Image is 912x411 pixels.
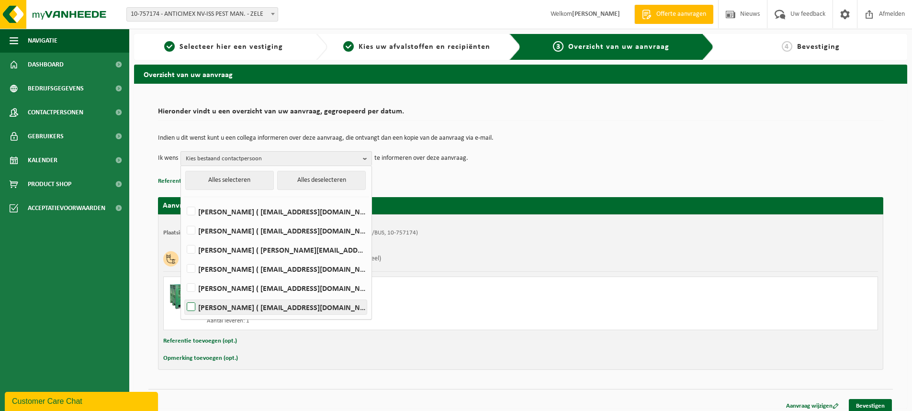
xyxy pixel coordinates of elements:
label: [PERSON_NAME] ( [EMAIL_ADDRESS][DOMAIN_NAME] ) [185,223,367,238]
span: 3 [553,41,563,52]
button: Kies bestaand contactpersoon [180,151,372,166]
h2: Hieronder vindt u een overzicht van uw aanvraag, gegroepeerd per datum. [158,108,883,121]
label: [PERSON_NAME] ( [EMAIL_ADDRESS][DOMAIN_NAME] ) [185,262,367,276]
span: Kies bestaand contactpersoon [186,152,359,166]
img: PB-HB-1400-HPE-GN-01.png [169,282,197,311]
button: Alles deselecteren [277,171,366,190]
span: 4 [782,41,792,52]
div: Aantal ophalen : 2 [207,310,559,317]
span: Kies uw afvalstoffen en recipiënten [359,43,490,51]
strong: [PERSON_NAME] [572,11,620,18]
span: Dashboard [28,53,64,77]
label: [PERSON_NAME] ( [EMAIL_ADDRESS][DOMAIN_NAME] ) [185,281,367,295]
div: Aantal leveren: 1 [207,317,559,325]
p: Indien u dit wenst kunt u een collega informeren over deze aanvraag, die ontvangt dan een kopie v... [158,135,883,142]
span: Kalender [28,148,57,172]
button: Referentie toevoegen (opt.) [158,175,232,188]
span: Gebruikers [28,124,64,148]
span: Acceptatievoorwaarden [28,196,105,220]
span: Bedrijfsgegevens [28,77,84,100]
strong: Aanvraag voor [DATE] [163,202,235,210]
a: 2Kies uw afvalstoffen en recipiënten [332,41,502,53]
span: Product Shop [28,172,71,196]
span: Offerte aanvragen [654,10,709,19]
a: Offerte aanvragen [634,5,713,24]
span: Overzicht van uw aanvraag [568,43,669,51]
button: Referentie toevoegen (opt.) [163,335,237,347]
span: 10-757174 - ANTICIMEX NV-ISS PEST MAN. - ZELE [126,7,278,22]
iframe: chat widget [5,390,160,411]
span: Bevestiging [797,43,840,51]
span: Contactpersonen [28,100,83,124]
span: 1 [164,41,175,52]
label: [PERSON_NAME] ( [EMAIL_ADDRESS][DOMAIN_NAME] ) [185,300,367,314]
div: Ophalen en plaatsen lege [207,297,559,305]
span: 10-757174 - ANTICIMEX NV-ISS PEST MAN. - ZELE [127,8,278,21]
p: Ik wens [158,151,178,166]
label: [PERSON_NAME] ( [EMAIL_ADDRESS][DOMAIN_NAME] ) [185,204,367,219]
h2: Overzicht van uw aanvraag [134,65,907,83]
strong: Plaatsingsadres: [163,230,205,236]
button: Opmerking toevoegen (opt.) [163,352,238,365]
p: te informeren over deze aanvraag. [374,151,468,166]
label: [PERSON_NAME] ( [PERSON_NAME][EMAIL_ADDRESS][DOMAIN_NAME] ) [185,243,367,257]
span: Selecteer hier een vestiging [180,43,283,51]
a: 1Selecteer hier een vestiging [139,41,308,53]
span: Navigatie [28,29,57,53]
button: Alles selecteren [185,171,274,190]
span: 2 [343,41,354,52]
